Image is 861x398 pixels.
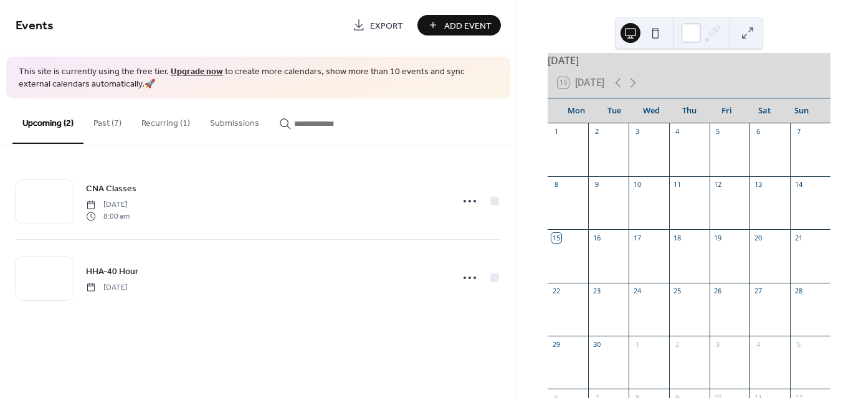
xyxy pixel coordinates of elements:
[592,339,601,349] div: 30
[551,339,561,349] div: 29
[673,233,682,242] div: 18
[86,182,136,196] span: CNA Classes
[753,339,763,349] div: 4
[753,287,763,296] div: 27
[343,15,412,36] a: Export
[83,98,131,143] button: Past (7)
[745,98,783,123] div: Sat
[548,53,830,68] div: [DATE]
[632,180,642,189] div: 10
[200,98,269,143] button: Submissions
[592,287,601,296] div: 23
[708,98,745,123] div: Fri
[592,180,601,189] div: 9
[131,98,200,143] button: Recurring (1)
[86,211,130,222] span: 8:00 am
[19,66,498,90] span: This site is currently using the free tier. to create more calendars, show more than 10 events an...
[417,15,501,36] button: Add Event
[673,287,682,296] div: 25
[86,264,138,278] a: HHA-40 Hour
[713,339,723,349] div: 3
[86,199,130,211] span: [DATE]
[632,287,642,296] div: 24
[12,98,83,144] button: Upcoming (2)
[794,287,803,296] div: 28
[673,339,682,349] div: 2
[673,127,682,136] div: 4
[86,282,128,293] span: [DATE]
[794,180,803,189] div: 14
[713,180,723,189] div: 12
[794,339,803,349] div: 5
[753,127,763,136] div: 6
[86,181,136,196] a: CNA Classes
[595,98,632,123] div: Tue
[632,233,642,242] div: 17
[370,19,403,32] span: Export
[783,98,821,123] div: Sun
[713,287,723,296] div: 26
[551,287,561,296] div: 22
[551,180,561,189] div: 8
[16,14,54,38] span: Events
[86,265,138,278] span: HHA-40 Hour
[670,98,708,123] div: Thu
[551,233,561,242] div: 15
[592,233,601,242] div: 16
[632,127,642,136] div: 3
[551,127,561,136] div: 1
[713,233,723,242] div: 19
[171,64,223,80] a: Upgrade now
[632,339,642,349] div: 1
[713,127,723,136] div: 5
[633,98,670,123] div: Wed
[794,127,803,136] div: 7
[592,127,601,136] div: 2
[558,98,595,123] div: Mon
[794,233,803,242] div: 21
[753,233,763,242] div: 20
[444,19,492,32] span: Add Event
[673,180,682,189] div: 11
[753,180,763,189] div: 13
